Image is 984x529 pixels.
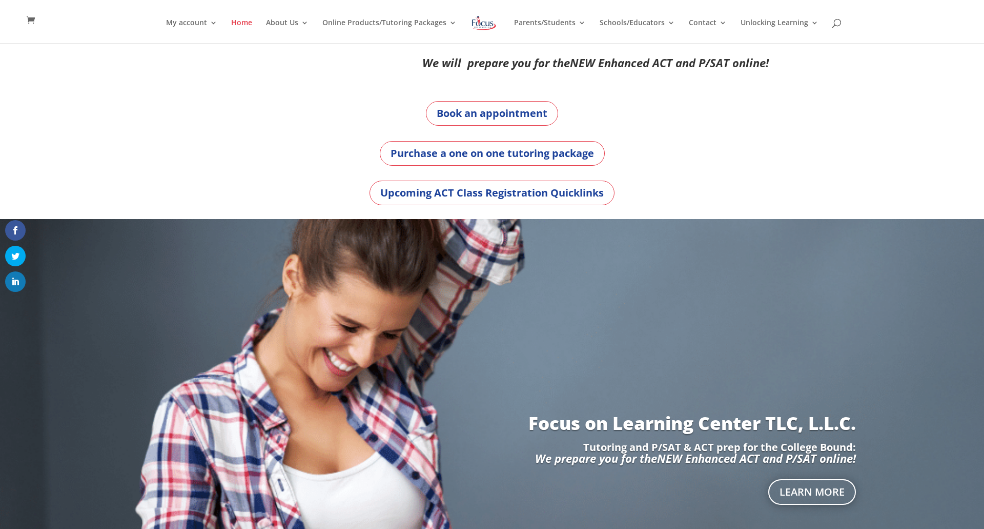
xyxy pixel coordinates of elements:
[231,19,252,43] a: Home
[657,450,856,466] em: NEW Enhanced ACT and P/SAT online!
[370,181,614,205] a: Upcoming ACT Class Registration Quicklinks
[600,19,675,43] a: Schools/Educators
[380,141,605,166] a: Purchase a one on one tutoring package
[528,411,856,435] a: Focus on Learning Center TLC, L.L.C.
[470,14,497,32] img: Focus on Learning
[535,450,657,466] em: We prepare you for the
[266,19,309,43] a: About Us
[422,55,570,70] em: We will prepare you for the
[322,19,457,43] a: Online Products/Tutoring Packages
[570,55,769,70] em: NEW Enhanced ACT and P/SAT online!
[166,19,217,43] a: My account
[426,101,558,126] a: Book an appointment
[768,479,856,505] a: Learn More
[741,19,818,43] a: Unlocking Learning
[689,19,727,43] a: Contact
[128,442,855,453] p: Tutoring and P/SAT & ACT prep for the College Bound:
[514,19,586,43] a: Parents/Students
